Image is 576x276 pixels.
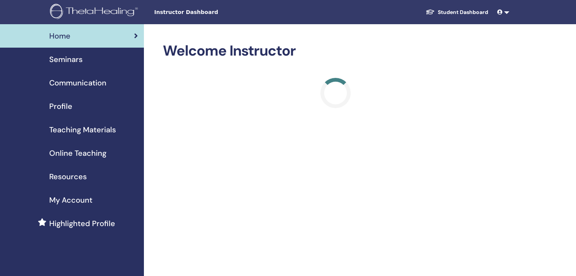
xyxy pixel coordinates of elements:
span: Communication [49,77,106,88]
img: logo.png [50,4,140,21]
span: Teaching Materials [49,124,116,135]
img: graduation-cap-white.svg [426,9,435,15]
span: My Account [49,194,92,206]
span: Profile [49,101,72,112]
span: Online Teaching [49,147,106,159]
span: Resources [49,171,87,182]
span: Instructor Dashboard [154,8,268,16]
span: Home [49,30,70,42]
span: Highlighted Profile [49,218,115,229]
span: Seminars [49,54,83,65]
h2: Welcome Instructor [163,42,508,60]
a: Student Dashboard [420,5,494,19]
